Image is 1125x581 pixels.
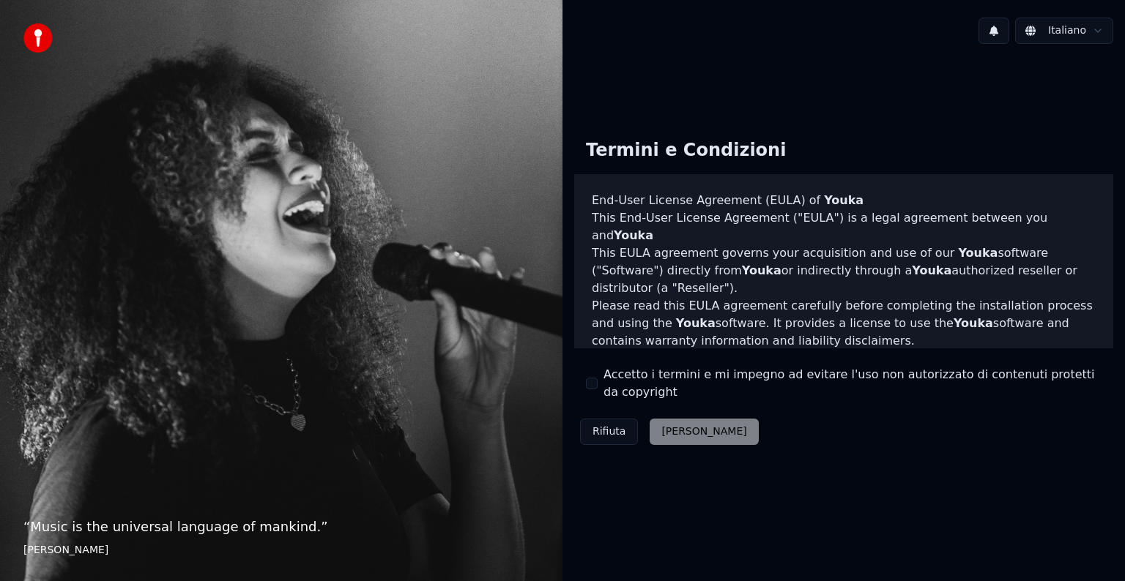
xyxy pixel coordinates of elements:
[742,263,781,277] span: Youka
[676,316,716,330] span: Youka
[912,263,951,277] span: Youka
[592,297,1096,350] p: Please read this EULA agreement carefully before completing the installation process and using th...
[958,246,998,260] span: Youka
[574,127,798,174] div: Termini e Condizioni
[23,23,53,53] img: youka
[604,366,1102,401] label: Accetto i termini e mi impegno ad evitare l'uso non autorizzato di contenuti protetti da copyright
[824,193,864,207] span: Youka
[614,228,653,242] span: Youka
[592,192,1096,209] h3: End-User License Agreement (EULA) of
[580,419,638,445] button: Rifiuta
[592,209,1096,244] p: This End-User License Agreement ("EULA") is a legal agreement between you and
[23,543,539,558] footer: [PERSON_NAME]
[23,517,539,537] p: “ Music is the universal language of mankind. ”
[954,316,993,330] span: Youka
[592,244,1096,297] p: This EULA agreement governs your acquisition and use of our software ("Software") directly from o...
